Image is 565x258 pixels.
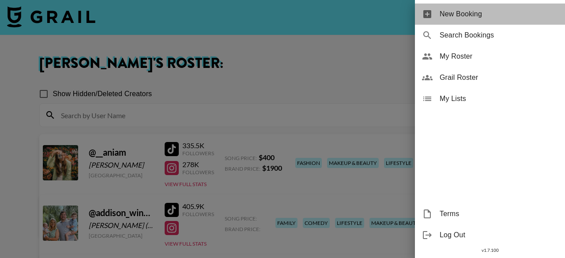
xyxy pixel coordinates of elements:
span: Search Bookings [440,30,558,41]
span: My Roster [440,51,558,62]
div: Terms [415,203,565,224]
span: My Lists [440,93,558,104]
div: Search Bookings [415,25,565,46]
span: Grail Roster [440,72,558,83]
span: Log Out [440,230,558,240]
div: v 1.7.100 [415,246,565,255]
div: Log Out [415,224,565,246]
div: Grail Roster [415,67,565,88]
div: New Booking [415,4,565,25]
span: New Booking [440,9,558,19]
span: Terms [440,209,558,219]
div: My Roster [415,46,565,67]
div: My Lists [415,88,565,109]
